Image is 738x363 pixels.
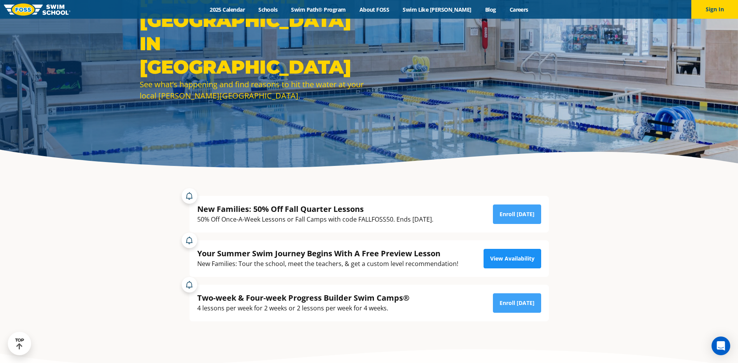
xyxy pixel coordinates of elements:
[252,6,284,13] a: Schools
[197,248,458,259] div: Your Summer Swim Journey Begins With A Free Preview Lesson
[197,259,458,269] div: New Families: Tour the school, meet the teachers, & get a custom level recommendation!
[484,249,541,268] a: View Availability
[140,79,365,101] div: See what’s happening and find reasons to hit the water at your local [PERSON_NAME][GEOGRAPHIC_DATA].
[493,293,541,313] a: Enroll [DATE]
[4,4,70,16] img: FOSS Swim School Logo
[352,6,396,13] a: About FOSS
[197,293,410,303] div: Two-week & Four-week Progress Builder Swim Camps®
[503,6,535,13] a: Careers
[197,303,410,314] div: 4 lessons per week for 2 weeks or 2 lessons per week for 4 weeks.
[396,6,479,13] a: Swim Like [PERSON_NAME]
[712,337,730,355] div: Open Intercom Messenger
[197,214,433,225] div: 50% Off Once-A-Week Lessons or Fall Camps with code FALLFOSS50. Ends [DATE].
[493,204,541,224] a: Enroll [DATE]
[284,6,352,13] a: Swim Path® Program
[478,6,503,13] a: Blog
[203,6,252,13] a: 2025 Calendar
[15,338,24,350] div: TOP
[197,204,433,214] div: New Families: 50% Off Fall Quarter Lessons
